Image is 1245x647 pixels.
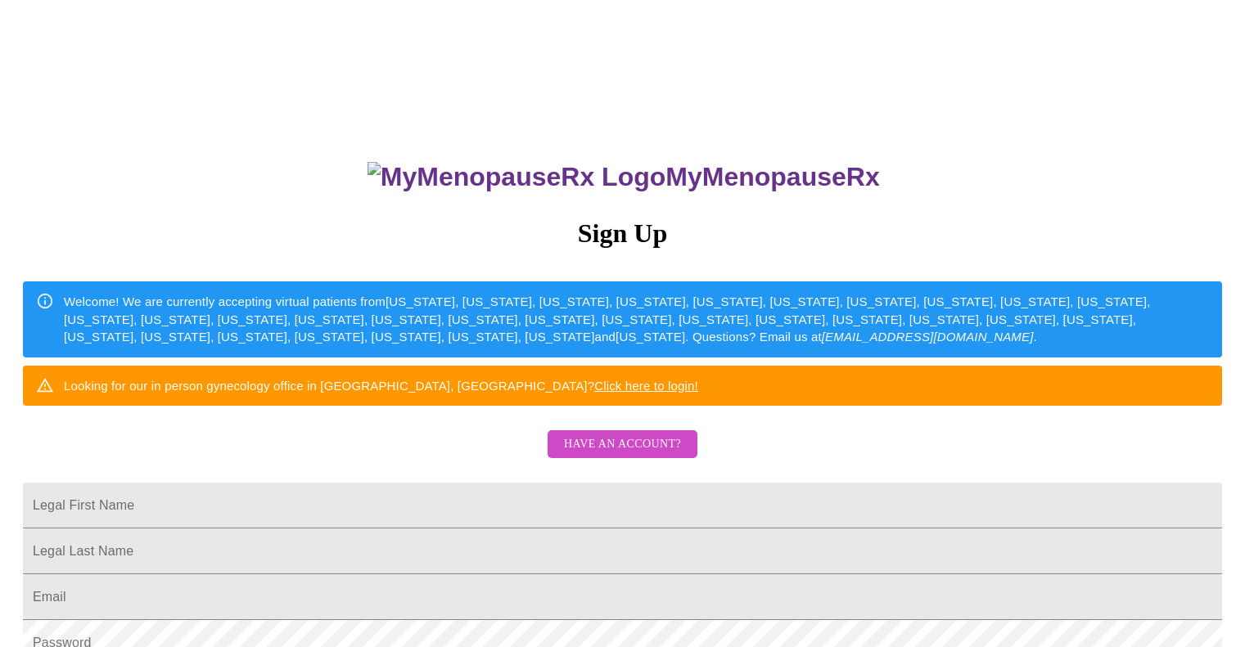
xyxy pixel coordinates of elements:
img: MyMenopauseRx Logo [368,162,665,192]
h3: MyMenopauseRx [25,162,1223,192]
a: Have an account? [544,448,701,462]
span: Have an account? [564,434,681,455]
div: Welcome! We are currently accepting virtual patients from [US_STATE], [US_STATE], [US_STATE], [US... [64,286,1209,352]
a: Click here to login! [594,379,698,393]
em: [EMAIL_ADDRESS][DOMAIN_NAME] [822,330,1034,344]
h3: Sign Up [23,218,1222,249]
button: Have an account? [548,430,697,459]
div: Looking for our in person gynecology office in [GEOGRAPHIC_DATA], [GEOGRAPHIC_DATA]? [64,371,698,401]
